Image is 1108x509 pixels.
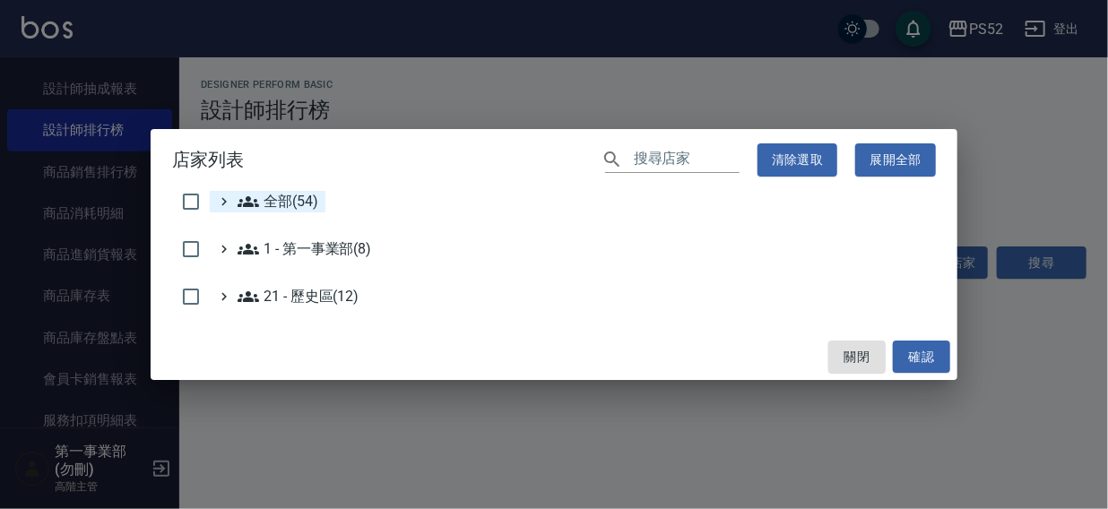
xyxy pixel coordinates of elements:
[828,341,886,374] button: 關閉
[238,191,318,212] span: 全部(54)
[893,341,950,374] button: 確認
[855,143,936,177] button: 展開全部
[238,286,359,307] span: 21 - 歷史區(12)
[151,129,957,191] h2: 店家列表
[757,143,838,177] button: 清除選取
[634,147,740,173] input: 搜尋店家
[238,238,371,260] span: 1 - 第一事業部(8)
